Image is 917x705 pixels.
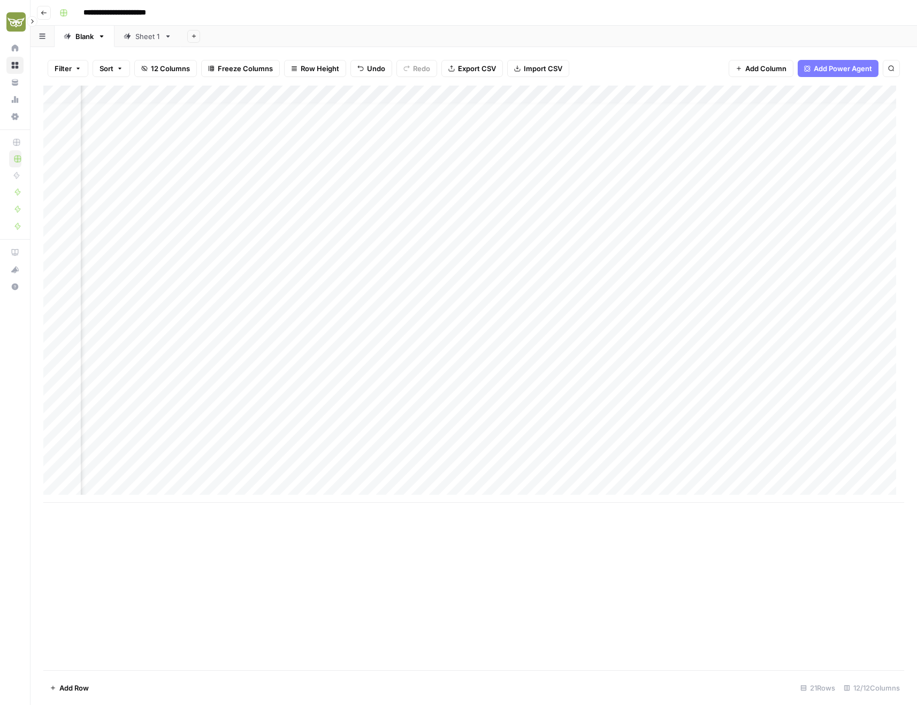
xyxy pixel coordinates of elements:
span: Import CSV [524,63,562,74]
img: Evergreen Media Logo [6,12,26,32]
span: Sort [100,63,113,74]
button: Add Column [729,60,793,77]
span: Undo [367,63,385,74]
span: Export CSV [458,63,496,74]
span: Add Column [745,63,786,74]
a: Home [6,40,24,57]
span: 12 Columns [151,63,190,74]
span: Add Power Agent [814,63,872,74]
div: 12/12 Columns [839,679,904,696]
span: Freeze Columns [218,63,273,74]
button: 12 Columns [134,60,197,77]
div: Sheet 1 [135,31,160,42]
div: Blank [75,31,94,42]
button: Filter [48,60,88,77]
div: What's new? [7,262,23,278]
span: Redo [413,63,430,74]
a: Browse [6,57,24,74]
a: Your Data [6,74,24,91]
a: AirOps Academy [6,244,24,261]
button: Sort [93,60,130,77]
button: Import CSV [507,60,569,77]
span: Row Height [301,63,339,74]
button: Redo [396,60,437,77]
span: Add Row [59,683,89,693]
a: Settings [6,108,24,125]
a: Usage [6,91,24,108]
div: 21 Rows [796,679,839,696]
button: Row Height [284,60,346,77]
button: Freeze Columns [201,60,280,77]
button: What's new? [6,261,24,278]
button: Export CSV [441,60,503,77]
button: Add Power Agent [798,60,878,77]
button: Workspace: Evergreen Media [6,9,24,35]
button: Add Row [43,679,95,696]
a: Sheet 1 [114,26,181,47]
span: Filter [55,63,72,74]
button: Undo [350,60,392,77]
a: Blank [55,26,114,47]
button: Help + Support [6,278,24,295]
